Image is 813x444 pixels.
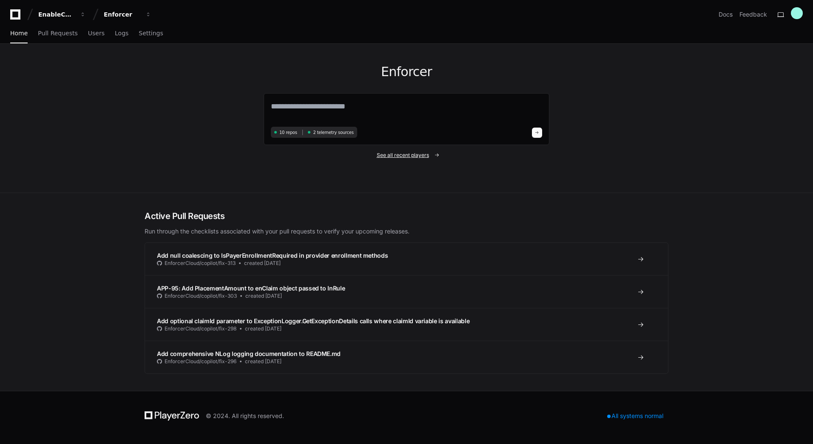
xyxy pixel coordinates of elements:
[245,358,281,365] span: created [DATE]
[38,24,77,43] a: Pull Requests
[145,243,668,275] a: Add null coalescing to IsPayerEnrollmentRequired in provider enrollment methodsEnforcerCloud/copi...
[145,227,668,236] p: Run through the checklists associated with your pull requests to verify your upcoming releases.
[279,129,297,136] span: 10 repos
[244,260,281,267] span: created [DATE]
[10,24,28,43] a: Home
[88,24,105,43] a: Users
[139,24,163,43] a: Settings
[145,210,668,222] h2: Active Pull Requests
[719,10,733,19] a: Docs
[206,412,284,420] div: © 2024. All rights reserved.
[38,31,77,36] span: Pull Requests
[10,31,28,36] span: Home
[245,293,282,299] span: created [DATE]
[115,31,128,36] span: Logs
[245,325,281,332] span: created [DATE]
[165,325,236,332] span: EnforcerCloud/copilot/fix-298
[139,31,163,36] span: Settings
[35,7,89,22] button: EnableComp
[165,358,236,365] span: EnforcerCloud/copilot/fix-296
[165,260,236,267] span: EnforcerCloud/copilot/fix-313
[157,285,345,292] span: APP-95: Add PlacementAmount to enClaim object passed to InRule
[313,129,353,136] span: 2 telemetry sources
[264,64,549,80] h1: Enforcer
[145,275,668,308] a: APP-95: Add PlacementAmount to enClaim object passed to InRuleEnforcerCloud/copilot/fix-303create...
[115,24,128,43] a: Logs
[157,252,388,259] span: Add null coalescing to IsPayerEnrollmentRequired in provider enrollment methods
[104,10,140,19] div: Enforcer
[739,10,767,19] button: Feedback
[602,410,668,422] div: All systems normal
[165,293,237,299] span: EnforcerCloud/copilot/fix-303
[38,10,75,19] div: EnableComp
[145,308,668,341] a: Add optional claimId parameter to ExceptionLogger.GetExceptionDetails calls where claimId variabl...
[377,152,429,159] span: See all recent players
[145,341,668,373] a: Add comprehensive NLog logging documentation to README.mdEnforcerCloud/copilot/fix-296created [DATE]
[157,350,341,357] span: Add comprehensive NLog logging documentation to README.md
[88,31,105,36] span: Users
[100,7,155,22] button: Enforcer
[264,152,549,159] a: See all recent players
[157,317,469,324] span: Add optional claimId parameter to ExceptionLogger.GetExceptionDetails calls where claimId variabl...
